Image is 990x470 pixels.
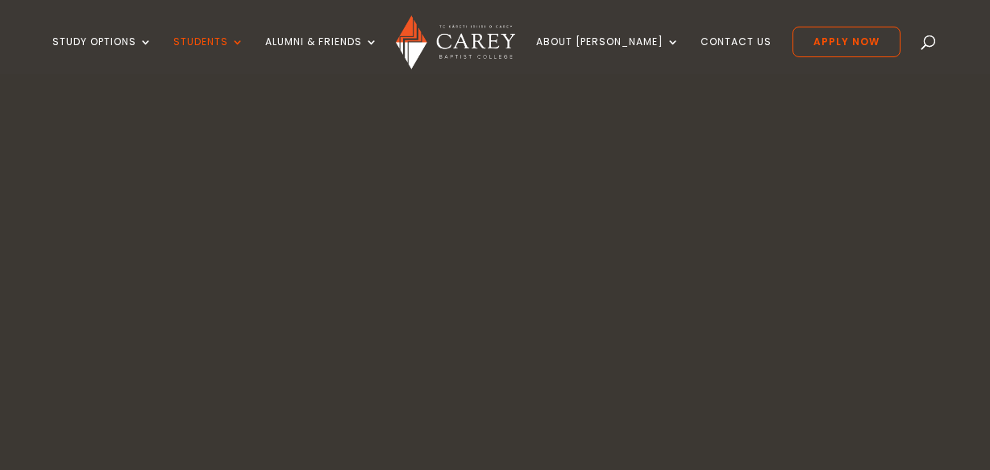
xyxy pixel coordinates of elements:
[792,27,901,57] a: Apply Now
[265,36,378,74] a: Alumni & Friends
[173,36,244,74] a: Students
[701,36,772,74] a: Contact Us
[536,36,680,74] a: About [PERSON_NAME]
[396,15,514,69] img: Carey Baptist College
[52,36,152,74] a: Study Options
